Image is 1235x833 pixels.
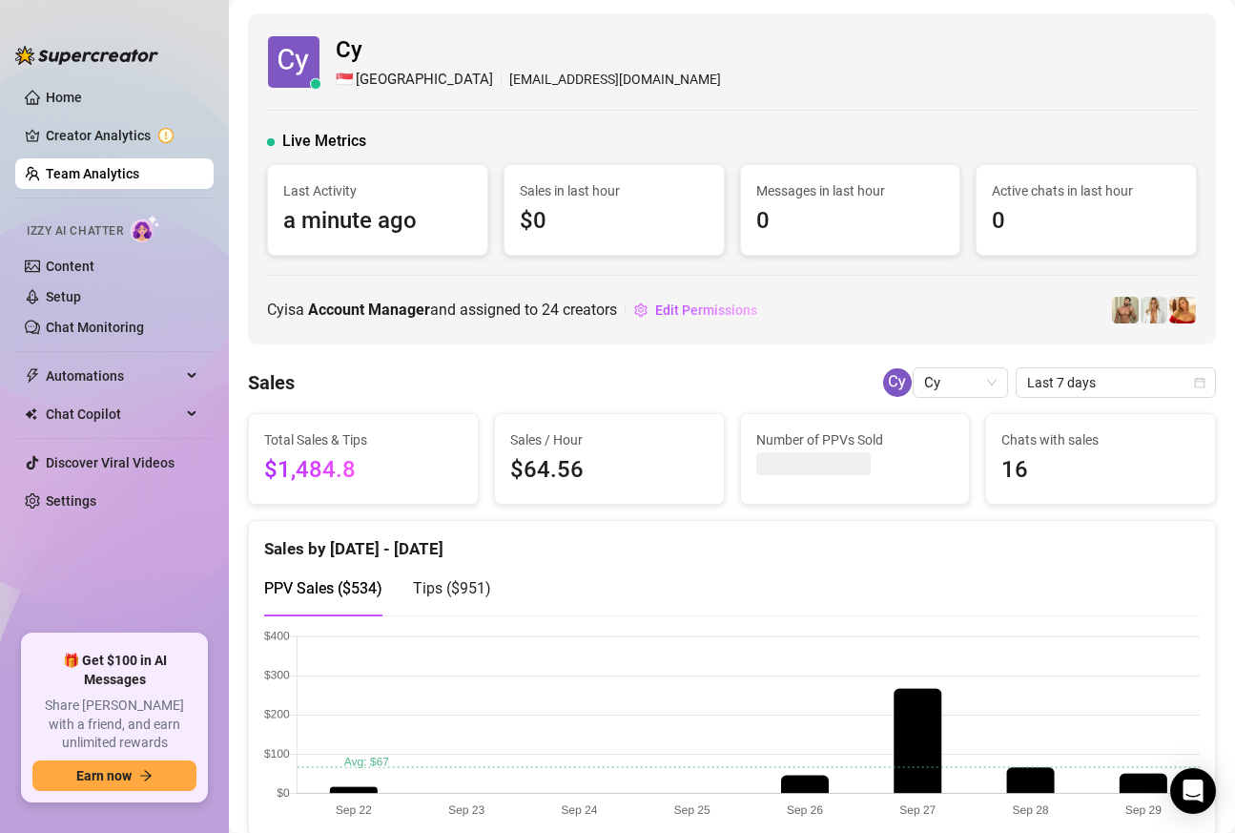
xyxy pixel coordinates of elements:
a: Content [46,259,94,274]
a: Creator Analytics exclamation-circle [46,120,198,151]
img: AI Chatter [131,215,160,242]
span: Share [PERSON_NAME] with a friend, and earn unlimited rewards [32,697,196,753]
button: Edit Permissions [633,295,758,325]
img: Mikayla PAID [1141,297,1167,323]
img: Mo [1112,297,1139,323]
span: Izzy AI Chatter [27,222,123,240]
span: Cy is a and assigned to creators [267,298,617,322]
img: Cy [268,36,319,88]
span: 0 [756,203,945,239]
span: Edit Permissions [655,302,757,318]
a: Team Analytics [46,166,139,181]
img: Cy [883,368,912,397]
span: $64.56 [510,452,709,489]
a: Setup [46,289,81,304]
span: 🎁 Get $100 in AI Messages [32,652,196,689]
a: Settings [46,493,96,509]
span: Chat Copilot [46,399,181,429]
span: Earn now [76,768,132,783]
span: Live Metrics [282,130,366,153]
a: Chat Monitoring [46,320,144,335]
span: Cy [336,32,721,69]
b: Account Manager [308,301,430,319]
span: 24 [542,301,559,319]
div: Open Intercom Messenger [1170,768,1216,814]
div: Sales by [DATE] - [DATE] [264,521,1200,562]
img: Mikayla FREE [1169,297,1196,323]
div: [EMAIL_ADDRESS][DOMAIN_NAME] [336,69,721,92]
span: Sales in last hour [520,180,709,201]
span: Last 7 days [1027,368,1204,397]
span: $0 [520,203,709,239]
span: [GEOGRAPHIC_DATA] [356,69,493,92]
a: Discover Viral Videos [46,455,175,470]
span: arrow-right [139,769,153,782]
span: PPV Sales ( $534 ) [264,579,382,597]
img: Chat Copilot [25,407,37,421]
span: calendar [1194,377,1205,388]
span: a minute ago [283,203,472,239]
img: logo-BBDzfeDw.svg [15,46,158,65]
span: Total Sales & Tips [264,429,463,450]
span: Chats with sales [1001,429,1200,450]
span: 🇸🇬 [336,69,354,92]
span: 16 [1001,452,1200,489]
span: Automations [46,361,181,391]
span: $1,484.8 [264,452,463,489]
span: thunderbolt [25,368,40,384]
span: setting [634,303,648,317]
span: 0 [992,203,1181,239]
a: Home [46,90,82,105]
span: Active chats in last hour [992,180,1181,201]
span: Number of PPVs Sold [756,429,955,450]
span: Cy [924,368,997,397]
h4: Sales [248,369,295,396]
button: Earn nowarrow-right [32,760,196,791]
span: Messages in last hour [756,180,945,201]
span: Sales / Hour [510,429,709,450]
span: Last Activity [283,180,472,201]
span: Tips ( $951 ) [413,579,491,597]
